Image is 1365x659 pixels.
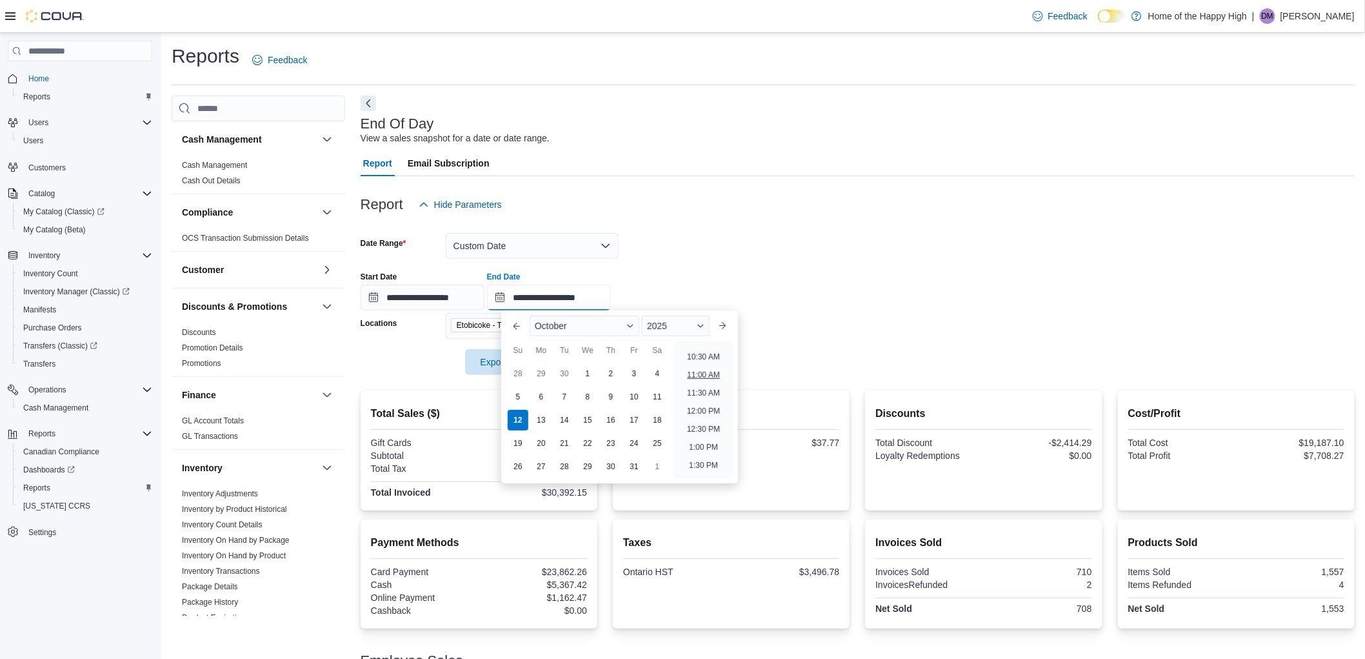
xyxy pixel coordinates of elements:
[18,89,152,105] span: Reports
[1048,10,1088,23] span: Feedback
[182,176,241,186] span: Cash Out Details
[1260,8,1275,24] div: Davide Medina
[172,325,345,376] div: Discounts & Promotions
[18,266,152,281] span: Inventory Count
[682,349,725,365] li: 10:30 AM
[23,323,82,333] span: Purchase Orders
[1128,451,1234,461] div: Total Profit
[23,136,43,146] span: Users
[531,363,552,384] div: day-29
[182,489,258,498] a: Inventory Adjustments
[508,340,528,361] div: Su
[28,188,55,199] span: Catalog
[18,338,103,354] a: Transfers (Classic)
[18,266,83,281] a: Inventory Count
[371,438,477,448] div: Gift Cards
[577,340,598,361] div: We
[1028,3,1093,29] a: Feedback
[481,580,587,590] div: $5,367.42
[23,359,55,369] span: Transfers
[23,186,60,201] button: Catalog
[172,230,345,251] div: Compliance
[1098,10,1125,23] input: Dark Mode
[624,340,644,361] div: Fr
[371,463,477,474] div: Total Tax
[182,582,238,591] a: Package Details
[182,389,317,401] button: Finance
[1148,8,1247,24] p: Home of the Happy High
[508,410,528,431] div: day-12
[531,387,552,407] div: day-6
[712,316,733,336] button: Next month
[3,425,157,443] button: Reports
[182,160,247,170] span: Cash Management
[1128,580,1234,590] div: Items Refunded
[182,598,238,607] a: Package History
[13,301,157,319] button: Manifests
[875,406,1091,421] h2: Discounts
[182,504,287,514] span: Inventory by Product Historical
[23,524,152,540] span: Settings
[23,382,72,398] button: Operations
[18,320,152,336] span: Purchase Orders
[413,192,507,218] button: Hide Parameters
[577,433,598,454] div: day-22
[577,410,598,431] div: day-15
[734,567,840,577] div: $3,496.78
[23,403,88,413] span: Cash Management
[182,535,290,545] span: Inventory On Hand by Package
[734,438,840,448] div: $37.77
[361,116,434,132] h3: End Of Day
[624,410,644,431] div: day-17
[23,160,71,176] a: Customers
[182,206,317,219] button: Compliance
[554,456,575,477] div: day-28
[18,356,152,372] span: Transfers
[18,480,152,496] span: Reports
[319,460,335,476] button: Inventory
[28,527,56,538] span: Settings
[13,399,157,417] button: Cash Management
[1239,567,1344,577] div: 1,557
[182,431,238,441] span: GL Transactions
[446,233,619,259] button: Custom Date
[682,403,725,419] li: 12:00 PM
[18,338,152,354] span: Transfers (Classic)
[875,580,981,590] div: InvoicesRefunded
[1128,603,1165,614] strong: Net Sold
[247,47,312,73] a: Feedback
[647,321,667,331] span: 2025
[182,300,317,313] button: Discounts & Promotions
[28,385,66,395] span: Operations
[986,567,1092,577] div: 710
[481,463,587,474] div: $3,496.78
[182,328,216,337] a: Discounts
[13,203,157,221] a: My Catalog (Classic)
[1252,8,1255,24] p: |
[577,387,598,407] div: day-8
[554,363,575,384] div: day-30
[371,451,477,461] div: Subtotal
[13,132,157,150] button: Users
[554,433,575,454] div: day-21
[13,221,157,239] button: My Catalog (Beta)
[487,285,611,310] input: Press the down key to enter a popover containing a calendar. Press the escape key to close the po...
[23,382,152,398] span: Operations
[18,89,55,105] a: Reports
[434,198,502,211] span: Hide Parameters
[28,250,60,261] span: Inventory
[647,456,668,477] div: day-1
[23,207,105,217] span: My Catalog (Classic)
[23,71,54,86] a: Home
[684,458,723,473] li: 1:30 PM
[875,451,981,461] div: Loyalty Redemptions
[18,133,48,148] a: Users
[465,349,537,375] button: Export
[601,340,621,361] div: Th
[23,341,97,351] span: Transfers (Classic)
[23,225,86,235] span: My Catalog (Beta)
[182,343,243,352] a: Promotion Details
[531,456,552,477] div: day-27
[531,340,552,361] div: Mo
[371,580,477,590] div: Cash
